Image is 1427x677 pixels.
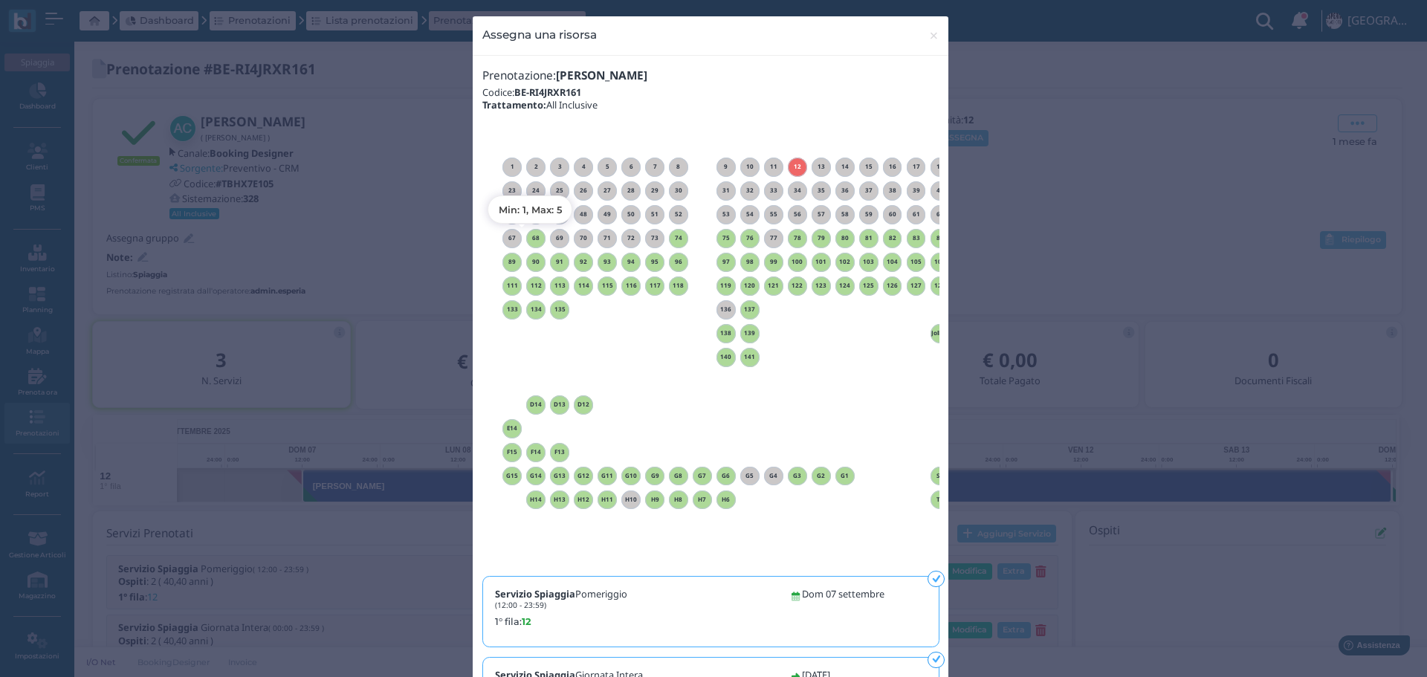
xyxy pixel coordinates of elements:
[488,195,572,224] div: Min: 1, Max: 5
[740,354,760,360] h6: 141
[645,187,664,194] h6: 29
[669,187,688,194] h6: 30
[802,589,884,599] h5: Dom 07 settembre
[693,496,712,503] h6: H7
[598,235,617,242] h6: 71
[598,211,617,218] h6: 49
[495,589,627,609] h5: Pomeriggio
[526,306,546,313] h6: 134
[502,259,522,265] h6: 89
[907,211,926,218] h6: 61
[645,211,664,218] h6: 51
[788,473,807,479] h6: G3
[716,330,736,337] h6: 138
[598,496,617,503] h6: H11
[574,187,593,194] h6: 26
[764,211,783,218] h6: 55
[598,259,617,265] h6: 93
[495,615,774,629] label: 1° fila:
[526,259,546,265] h6: 90
[482,100,939,110] h5: All Inclusive
[716,163,736,170] h6: 9
[883,235,902,242] h6: 82
[495,587,575,600] b: Servizio Spiaggia
[907,282,926,289] h6: 127
[812,235,831,242] h6: 79
[835,473,855,479] h6: G1
[645,496,664,503] h6: H9
[550,187,569,194] h6: 25
[859,187,878,194] h6: 37
[764,235,783,242] h6: 77
[502,473,522,479] h6: G15
[526,401,546,408] h6: D14
[645,259,664,265] h6: 95
[502,306,522,313] h6: 133
[693,473,712,479] h6: G7
[502,282,522,289] h6: 111
[740,187,760,194] h6: 32
[859,211,878,218] h6: 59
[669,259,688,265] h6: 96
[740,259,760,265] h6: 98
[669,163,688,170] h6: 8
[764,259,783,265] h6: 99
[716,211,736,218] h6: 53
[812,259,831,265] h6: 101
[883,259,902,265] h6: 104
[835,259,855,265] h6: 102
[835,282,855,289] h6: 124
[598,187,617,194] h6: 27
[550,259,569,265] h6: 91
[716,354,736,360] h6: 140
[526,496,546,503] h6: H14
[716,496,736,503] h6: H6
[621,163,641,170] h6: 6
[716,473,736,479] h6: G6
[907,259,926,265] h6: 105
[645,282,664,289] h6: 117
[812,211,831,218] h6: 57
[621,211,641,218] h6: 50
[669,496,688,503] h6: H8
[482,87,939,97] h5: Codice:
[812,473,831,479] h6: G2
[502,449,522,456] h6: F15
[645,235,664,242] h6: 73
[788,187,807,194] h6: 34
[716,259,736,265] h6: 97
[740,163,760,170] h6: 10
[621,259,641,265] h6: 94
[740,473,760,479] h6: G5
[598,282,617,289] h6: 115
[44,12,98,23] span: Assistenza
[645,163,664,170] h6: 7
[550,449,569,456] h6: F13
[907,187,926,194] h6: 39
[482,70,939,82] h4: Prenotazione:
[574,401,593,408] h6: D12
[716,282,736,289] h6: 119
[883,187,902,194] h6: 38
[740,330,760,337] h6: 139
[502,425,522,432] h6: E14
[574,282,593,289] h6: 114
[574,163,593,170] h6: 4
[482,26,597,43] h4: Assegna una risorsa
[835,163,855,170] h6: 14
[574,235,593,242] h6: 70
[621,235,641,242] h6: 72
[669,282,688,289] h6: 118
[482,98,546,111] b: Trattamento:
[716,235,736,242] h6: 75
[550,235,569,242] h6: 69
[574,259,593,265] h6: 92
[788,163,807,170] h6: 12
[788,259,807,265] h6: 100
[835,235,855,242] h6: 80
[812,282,831,289] h6: 123
[550,163,569,170] h6: 3
[556,68,647,83] b: [PERSON_NAME]
[502,187,522,194] h6: 23
[907,163,926,170] h6: 17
